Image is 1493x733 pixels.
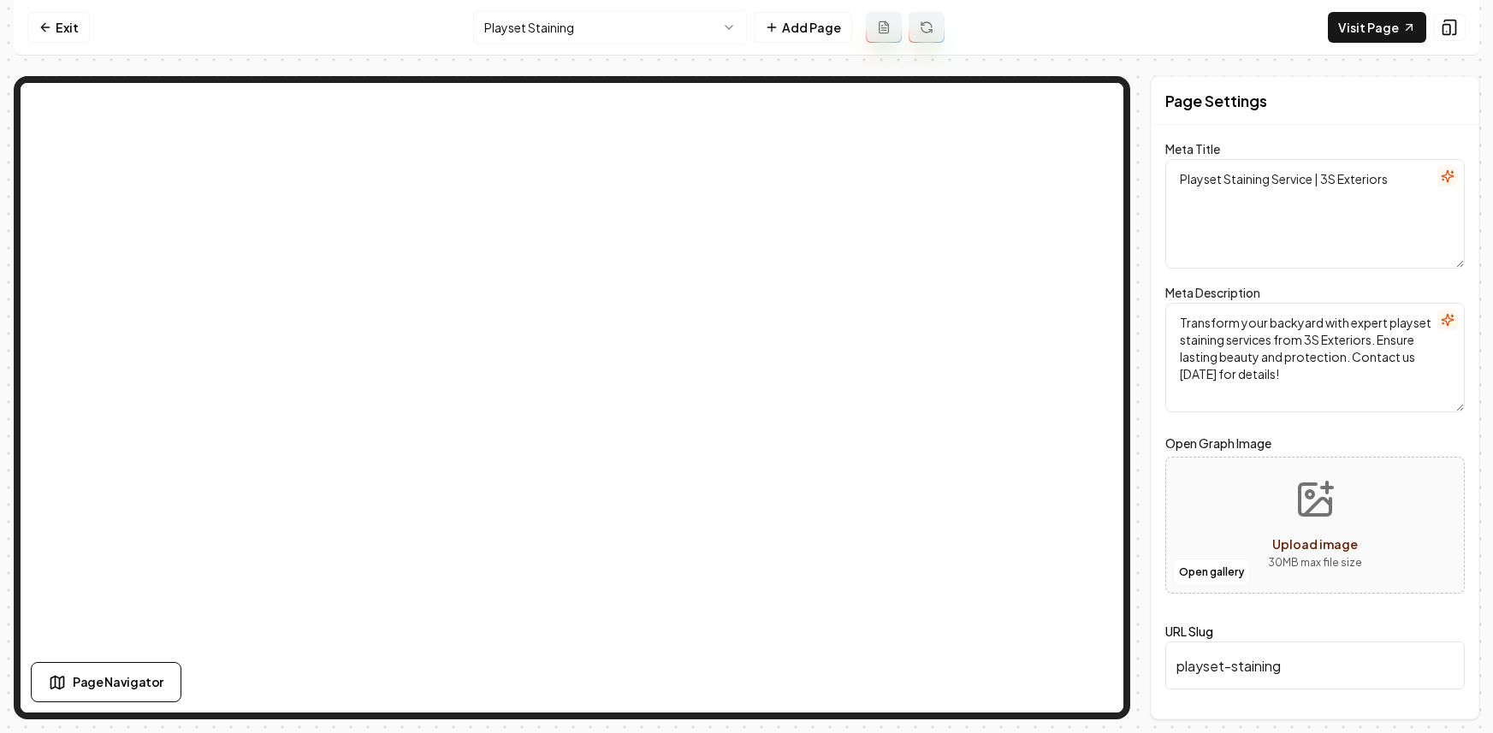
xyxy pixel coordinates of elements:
[1165,89,1267,113] h2: Page Settings
[1165,285,1260,300] label: Meta Description
[1328,12,1426,43] a: Visit Page
[1272,536,1358,552] span: Upload image
[909,12,945,43] button: Regenerate page
[1165,141,1220,157] label: Meta Title
[1268,554,1362,571] p: 30 MB max file size
[31,662,181,702] button: Page Navigator
[27,12,90,43] a: Exit
[73,673,163,691] span: Page Navigator
[1165,624,1213,639] label: URL Slug
[1173,559,1250,586] button: Open gallery
[866,12,902,43] button: Add admin page prompt
[754,12,852,43] button: Add Page
[1254,465,1376,585] button: Upload image
[1165,433,1465,453] label: Open Graph Image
